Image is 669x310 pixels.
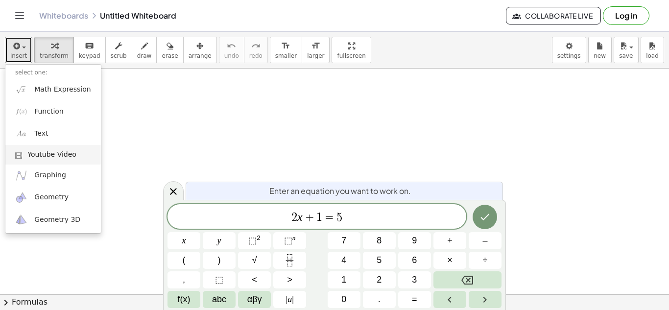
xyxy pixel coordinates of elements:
i: format_size [311,40,320,52]
button: Greater than [273,271,306,288]
button: Absolute value [273,291,306,308]
span: abc [212,293,226,306]
span: redo [249,52,263,59]
img: ggb-geometry.svg [15,191,27,204]
span: Enter an equation you want to work on. [269,185,411,197]
a: Math Expression [5,78,101,100]
span: ( [183,254,186,267]
span: Youtube Video [27,150,76,160]
span: = [412,293,417,306]
span: = [322,212,336,223]
button: 4 [328,252,360,269]
img: ggb-3d.svg [15,214,27,226]
img: ggb-graphing.svg [15,169,27,182]
i: undo [227,40,236,52]
a: Whiteboards [39,11,88,21]
span: Geometry [34,192,69,202]
i: redo [251,40,261,52]
span: arrange [189,52,212,59]
span: Function [34,107,64,117]
i: keyboard [85,40,94,52]
button: draw [132,37,157,63]
span: ⬚ [284,236,292,245]
a: Geometry [5,187,101,209]
button: 3 [398,271,431,288]
sup: n [292,234,296,241]
span: ÷ [483,254,488,267]
span: scrub [111,52,127,59]
button: Fraction [273,252,306,269]
button: Square root [238,252,271,269]
img: Aa.png [15,128,27,140]
button: ( [167,252,200,269]
var: x [297,211,303,223]
span: ⬚ [248,236,257,245]
button: Squared [238,232,271,249]
span: settings [557,52,581,59]
a: Graphing [5,165,101,187]
button: format_sizelarger [302,37,330,63]
button: 6 [398,252,431,269]
span: . [378,293,381,306]
button: undoundo [219,37,244,63]
span: new [594,52,606,59]
button: , [167,271,200,288]
a: Geometry 3D [5,209,101,231]
span: fullscreen [337,52,365,59]
span: 1 [341,273,346,286]
button: Done [473,205,497,229]
button: Greek alphabet [238,291,271,308]
span: y [217,234,221,247]
span: , [183,273,185,286]
span: αβγ [247,293,262,306]
button: y [203,232,236,249]
span: draw [137,52,152,59]
button: Toggle navigation [12,8,27,24]
button: Equals [398,291,431,308]
button: erase [156,37,183,63]
button: new [588,37,612,63]
span: erase [162,52,178,59]
button: 8 [363,232,396,249]
span: 4 [341,254,346,267]
span: 3 [412,273,417,286]
button: fullscreen [332,37,371,63]
button: 9 [398,232,431,249]
button: Times [433,252,466,269]
span: save [619,52,633,59]
span: ) [218,254,221,267]
button: Functions [167,291,200,308]
span: – [482,234,487,247]
sup: 2 [257,234,261,241]
span: 9 [412,234,417,247]
span: 0 [341,293,346,306]
button: transform [34,37,74,63]
span: 2 [377,273,382,286]
button: arrange [183,37,217,63]
button: Log in [603,6,649,25]
button: Plus [433,232,466,249]
span: load [646,52,659,59]
span: Graphing [34,170,66,180]
button: ) [203,252,236,269]
span: transform [40,52,69,59]
span: 2 [291,212,297,223]
span: insert [10,52,27,59]
img: f_x.png [15,105,27,118]
span: a [286,293,294,306]
span: keypad [79,52,100,59]
button: Backspace [433,271,502,288]
span: √ [252,254,257,267]
button: keyboardkeypad [73,37,106,63]
button: insert [5,37,32,63]
button: Minus [469,232,502,249]
span: × [447,254,453,267]
span: x [182,234,186,247]
button: Divide [469,252,502,269]
span: Text [34,129,48,139]
span: 5 [377,254,382,267]
span: 8 [377,234,382,247]
button: Collaborate Live [506,7,601,24]
button: redoredo [244,37,268,63]
span: < [252,273,257,286]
